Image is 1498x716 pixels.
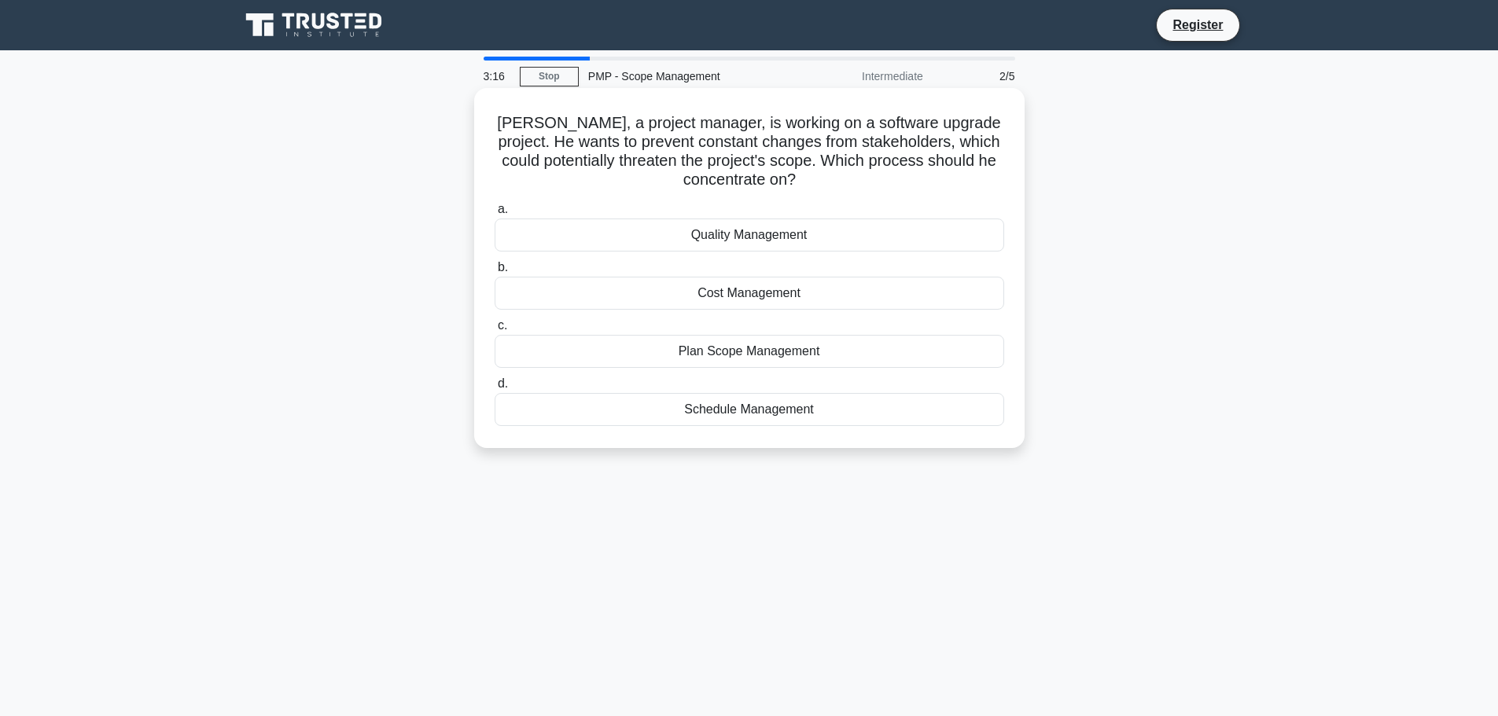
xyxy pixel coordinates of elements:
[493,113,1006,190] h5: [PERSON_NAME], a project manager, is working on a software upgrade project. He wants to prevent c...
[933,61,1025,92] div: 2/5
[495,218,1004,252] div: Quality Management
[498,318,507,332] span: c.
[1163,15,1232,35] a: Register
[495,335,1004,368] div: Plan Scope Management
[795,61,933,92] div: Intermediate
[474,61,520,92] div: 3:16
[498,260,508,274] span: b.
[520,67,579,86] a: Stop
[579,61,795,92] div: PMP - Scope Management
[495,277,1004,310] div: Cost Management
[498,202,508,215] span: a.
[498,376,508,390] span: d.
[495,393,1004,426] div: Schedule Management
